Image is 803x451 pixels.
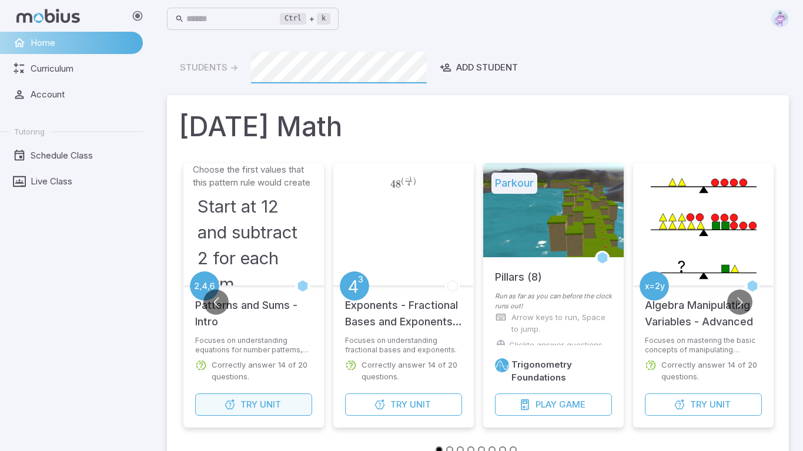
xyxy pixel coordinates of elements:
[31,149,135,162] span: Schedule Class
[407,181,410,187] span: 4
[640,271,669,301] a: Algebra
[409,176,412,181] span: 1
[495,358,509,372] a: Trigonometry
[280,13,306,25] kbd: Ctrl
[661,359,762,383] p: Correctly answer 14 of 20 questions.
[727,290,752,315] button: Go to next slide
[345,297,462,330] h5: Exponents - Fractional Bases and Exponents - Practice
[198,194,310,297] h3: Start at 12 and subtract 2 for each term
[31,62,135,75] span: Curriculum
[771,10,789,28] img: diamond.svg
[495,291,612,311] p: Run as far as you can before the clock runs out!
[31,36,135,49] span: Home
[31,88,135,101] span: Account
[710,398,731,411] span: Unit
[203,290,229,315] button: Go to previous slide
[440,61,518,74] div: Add Student
[362,359,462,383] p: Correctly answer 14 of 20 questions.
[390,178,396,190] span: 4
[511,311,612,335] p: Arrow keys to run, Space to jump.
[190,271,219,301] a: Patterning
[677,257,685,276] text: ?
[345,336,462,355] p: Focuses on understanding fractional bases and exponents.
[212,359,312,383] p: Correctly answer 14 of 20 questions.
[410,398,431,411] span: Unit
[31,175,135,188] span: Live Class
[179,107,777,147] h1: [DATE] Math
[14,126,45,137] span: Tutoring
[195,336,312,355] p: Focuses on understanding equations for number patterns, sums of sequential integers, and finding ...
[405,176,409,181] span: −
[345,393,462,416] button: TryUnit
[491,173,537,194] h5: Parkour
[645,297,762,330] h5: Algebra Manipulating Variables - Advanced
[193,163,315,189] p: Choose the first values that this pattern rule would create
[495,269,542,285] h5: Pillars (8)
[401,177,404,185] span: (
[390,398,407,411] span: Try
[280,12,330,26] div: +
[240,398,257,411] span: Try
[645,336,762,355] p: Focuses on mastering the basic concepts of manipulating variables in algebra.
[340,271,369,301] a: Exponents
[559,398,585,411] span: Game
[317,13,330,25] kbd: k
[511,358,612,384] h6: Trigonometry Foundations
[396,178,401,190] span: 8
[536,398,557,411] span: Play
[260,398,281,411] span: Unit
[690,398,707,411] span: Try
[413,177,416,185] span: )
[509,339,604,351] p: Click to answer questions.
[412,177,413,183] span: ​
[195,393,312,416] button: TryUnit
[495,393,612,416] button: PlayGame
[645,393,762,416] button: TryUnit
[195,297,312,330] h5: Patterns and Sums - Intro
